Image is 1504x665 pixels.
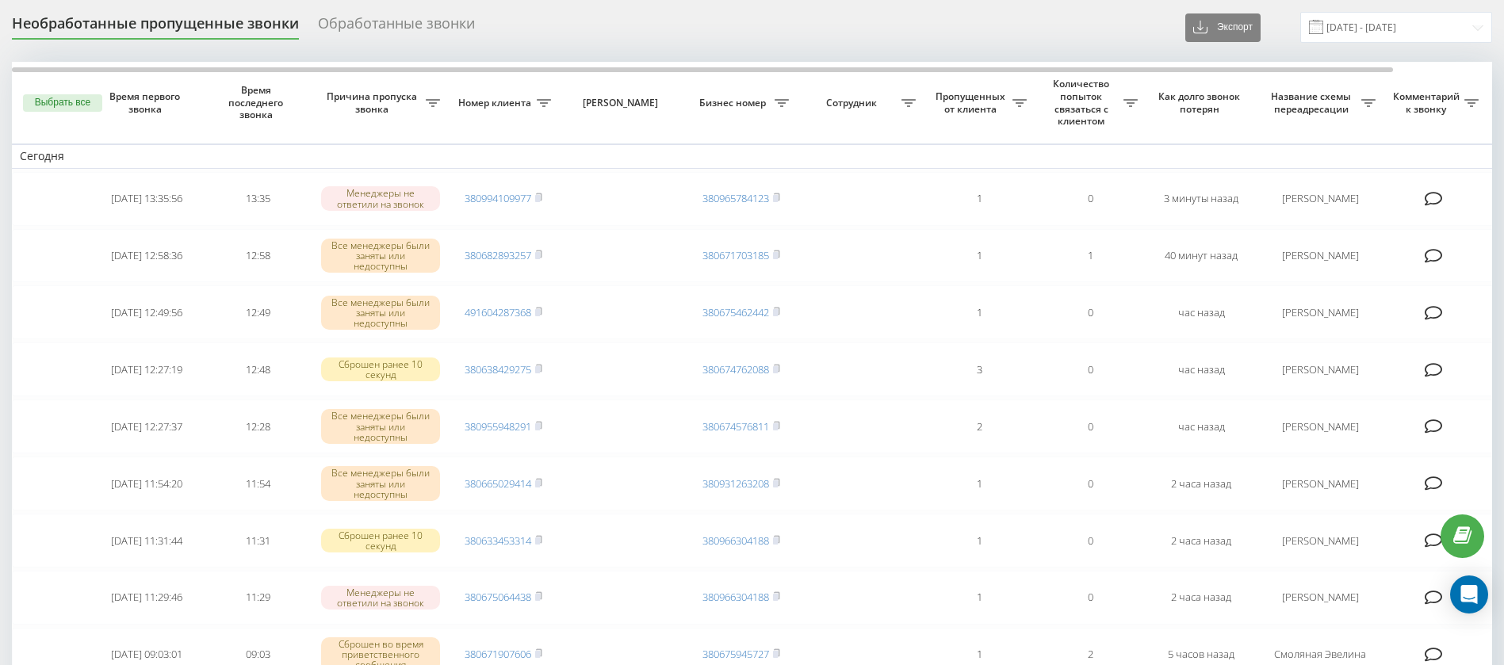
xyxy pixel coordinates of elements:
[1146,457,1257,510] td: 2 часа назад
[202,457,313,510] td: 11:54
[465,248,531,262] a: 380682893257
[318,15,475,40] div: Обработанные звонки
[1257,399,1383,453] td: [PERSON_NAME]
[321,529,440,552] div: Сброшен ранее 10 секунд
[91,229,202,283] td: [DATE] 12:58:36
[12,15,299,40] div: Необработанные пропущенные звонки
[1257,342,1383,396] td: [PERSON_NAME]
[91,571,202,625] td: [DATE] 11:29:46
[465,476,531,491] a: 380665029414
[702,647,769,661] a: 380675945727
[91,514,202,568] td: [DATE] 11:31:44
[702,533,769,548] a: 380966304188
[202,571,313,625] td: 11:29
[1146,571,1257,625] td: 2 часа назад
[1158,90,1244,115] span: Как долго звонок потерян
[1257,571,1383,625] td: [PERSON_NAME]
[1257,514,1383,568] td: [PERSON_NAME]
[932,90,1012,115] span: Пропущенных от клиента
[1391,90,1464,115] span: Комментарий к звонку
[1146,172,1257,226] td: 3 минуты назад
[321,186,440,210] div: Менеджеры не ответили на звонок
[465,419,531,434] a: 380955948291
[1257,457,1383,510] td: [PERSON_NAME]
[91,172,202,226] td: [DATE] 13:35:56
[1035,285,1146,339] td: 0
[202,229,313,283] td: 12:58
[465,305,531,319] a: 491604287368
[1035,342,1146,396] td: 0
[702,191,769,205] a: 380965784123
[321,296,440,331] div: Все менеджеры были заняты или недоступны
[924,457,1035,510] td: 1
[465,590,531,604] a: 380675064438
[91,457,202,510] td: [DATE] 11:54:20
[321,409,440,444] div: Все менеджеры были заняты или недоступны
[91,285,202,339] td: [DATE] 12:49:56
[702,248,769,262] a: 380671703185
[321,357,440,381] div: Сброшен ранее 10 секунд
[1265,90,1361,115] span: Название схемы переадресации
[1035,172,1146,226] td: 0
[1146,229,1257,283] td: 40 минут назад
[23,94,102,112] button: Выбрать все
[702,476,769,491] a: 380931263208
[465,191,531,205] a: 380994109977
[104,90,189,115] span: Время первого звонка
[1035,571,1146,625] td: 0
[321,239,440,273] div: Все менеджеры были заняты или недоступны
[572,97,672,109] span: [PERSON_NAME]
[202,514,313,568] td: 11:31
[702,305,769,319] a: 380675462442
[1257,285,1383,339] td: [PERSON_NAME]
[694,97,775,109] span: Бизнес номер
[1146,285,1257,339] td: час назад
[924,514,1035,568] td: 1
[924,229,1035,283] td: 1
[1146,399,1257,453] td: час назад
[465,362,531,376] a: 380638429275
[924,571,1035,625] td: 1
[465,533,531,548] a: 380633453314
[1043,78,1123,127] span: Количество попыток связаться с клиентом
[1257,229,1383,283] td: [PERSON_NAME]
[1146,514,1257,568] td: 2 часа назад
[1035,457,1146,510] td: 0
[702,590,769,604] a: 380966304188
[91,399,202,453] td: [DATE] 12:27:37
[924,342,1035,396] td: 3
[924,399,1035,453] td: 2
[924,172,1035,226] td: 1
[805,97,901,109] span: Сотрудник
[1035,514,1146,568] td: 0
[702,362,769,376] a: 380674762088
[321,466,440,501] div: Все менеджеры были заняты или недоступны
[91,342,202,396] td: [DATE] 12:27:19
[202,285,313,339] td: 12:49
[1146,342,1257,396] td: час назад
[202,399,313,453] td: 12:28
[924,285,1035,339] td: 1
[202,172,313,226] td: 13:35
[1035,229,1146,283] td: 1
[321,90,426,115] span: Причина пропуска звонка
[702,419,769,434] a: 380674576811
[465,647,531,661] a: 380671907606
[215,84,300,121] span: Время последнего звонка
[456,97,537,109] span: Номер клиента
[321,586,440,610] div: Менеджеры не ответили на звонок
[202,342,313,396] td: 12:48
[1185,13,1261,42] button: Экспорт
[1035,399,1146,453] td: 0
[1450,575,1488,613] div: Open Intercom Messenger
[1257,172,1383,226] td: [PERSON_NAME]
